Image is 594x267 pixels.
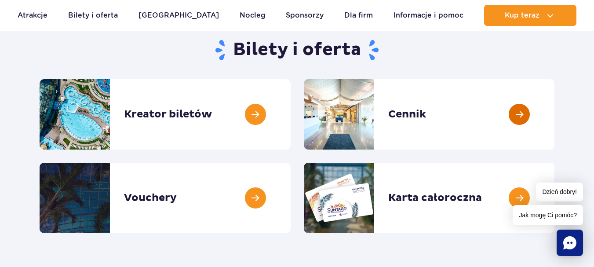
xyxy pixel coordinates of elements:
[68,5,118,26] a: Bilety i oferta
[505,11,539,19] span: Kup teraz
[286,5,324,26] a: Sponsorzy
[138,5,219,26] a: [GEOGRAPHIC_DATA]
[536,183,583,201] span: Dzień dobry!
[40,39,554,62] h1: Bilety i oferta
[344,5,373,26] a: Dla firm
[18,5,47,26] a: Atrakcje
[240,5,266,26] a: Nocleg
[557,230,583,256] div: Chat
[513,205,583,225] span: Jak mogę Ci pomóc?
[484,5,576,26] button: Kup teraz
[394,5,463,26] a: Informacje i pomoc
